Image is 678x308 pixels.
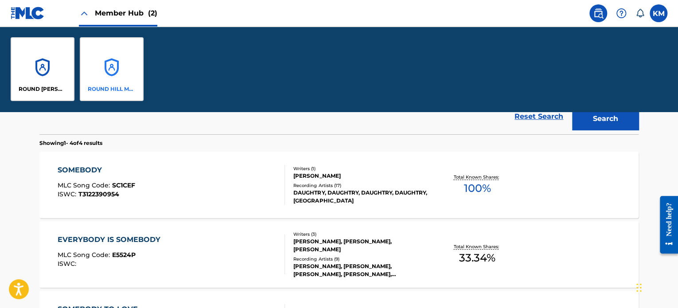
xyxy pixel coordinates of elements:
div: [PERSON_NAME] [293,172,427,180]
div: Writers ( 1 ) [293,165,427,172]
img: search [593,8,604,19]
img: MLC Logo [11,7,45,19]
div: [PERSON_NAME], [PERSON_NAME], [PERSON_NAME] [293,238,427,253]
a: Public Search [589,4,607,22]
div: [PERSON_NAME], [PERSON_NAME], [PERSON_NAME], [PERSON_NAME], [PERSON_NAME] [293,262,427,278]
div: Help [612,4,630,22]
span: (2) [148,9,157,17]
span: MLC Song Code : [58,181,112,189]
div: Recording Artists ( 17 ) [293,182,427,189]
p: Total Known Shares: [453,243,501,250]
iframe: Chat Widget [634,265,678,308]
div: EVERYBODY IS SOMEBODY [58,234,165,245]
div: DAUGHTRY, DAUGHTRY, DAUGHTRY, DAUGHTRY, [GEOGRAPHIC_DATA] [293,189,427,205]
div: Writers ( 3 ) [293,231,427,238]
span: MLC Song Code : [58,251,112,259]
span: E5524P [112,251,136,259]
button: Search [572,108,639,130]
p: ROUND HILL CARLIN, LLC [19,85,67,93]
p: Total Known Shares: [453,174,501,180]
img: help [616,8,627,19]
span: 100 % [464,180,491,196]
span: ISWC : [58,260,78,268]
span: ISWC : [58,190,78,198]
a: EVERYBODY IS SOMEBODYMLC Song Code:E5524PISWC:Writers (3)[PERSON_NAME], [PERSON_NAME], [PERSON_NA... [39,221,639,288]
div: SOMEBODY [58,165,135,175]
p: Showing 1 - 4 of 4 results [39,139,102,147]
a: Reset Search [510,107,568,126]
iframe: Resource Center [653,189,678,261]
img: Close [79,8,90,19]
a: SOMEBODYMLC Song Code:SC1CEFISWC:T3122390954Writers (1)[PERSON_NAME]Recording Artists (17)DAUGHTR... [39,152,639,218]
a: AccountsROUND [PERSON_NAME], LLC [11,37,74,101]
span: T3122390954 [78,190,119,198]
span: SC1CEF [112,181,135,189]
span: Member Hub [95,8,157,18]
p: ROUND HILL MUSIC [88,85,136,93]
div: Drag [636,274,642,301]
div: Notifications [635,9,644,18]
div: User Menu [650,4,667,22]
a: AccountsROUND HILL MUSIC [80,37,144,101]
div: Recording Artists ( 9 ) [293,256,427,262]
span: 33.34 % [459,250,495,266]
